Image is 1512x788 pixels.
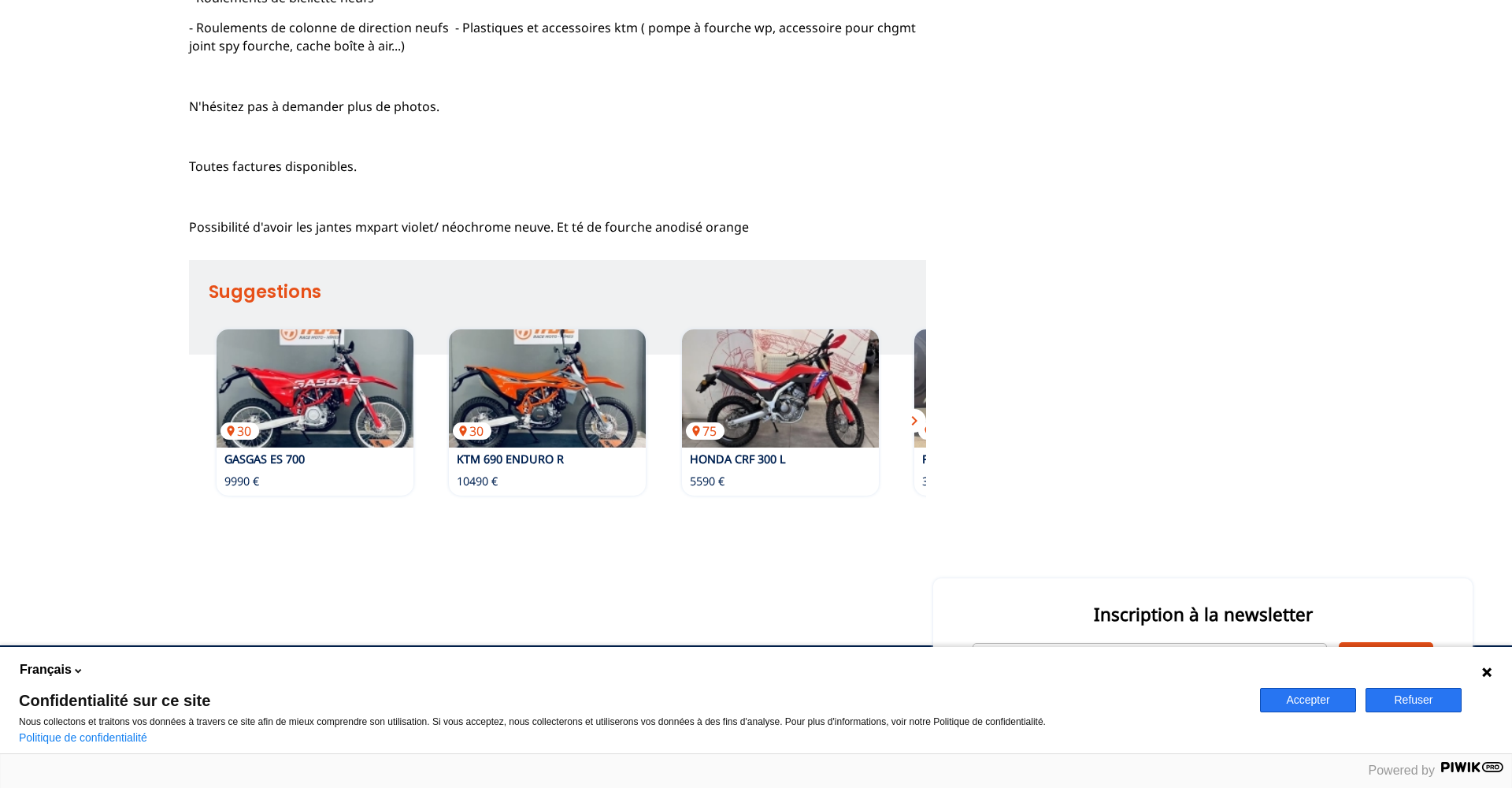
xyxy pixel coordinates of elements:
[682,329,879,448] img: HONDA CRF 300 L
[20,661,72,678] span: Français
[457,474,498,489] p: 10490 €
[914,329,1111,448] a: FANTIC XE 50 PERFORMANCE34
[690,452,786,466] a: HONDA CRF 300 L
[457,452,564,466] a: KTM 690 ENDURO R
[224,452,305,466] a: GASGAS ES 700
[1339,642,1433,683] button: S'inscrire
[686,422,724,440] p: 75
[189,98,926,115] p: N'hésitez pas à demander plus de photos.
[682,329,879,448] a: HONDA CRF 300 L75
[189,19,926,54] p: - Roulements de colonne de direction neufs - Plastiques et accessoires ktm ( pompe à fourche wp, ...
[973,602,1433,626] p: Inscription à la newsletter
[189,218,926,236] p: Possibilité d'avoir les jantes mxpart violet/ néochrome neuve. Et té de fourche anodisé orange
[905,411,924,430] span: chevron_right
[217,329,413,448] a: GASGAS ES 70030
[973,643,1327,682] input: Email
[1260,688,1356,712] button: Accepter
[922,474,957,489] p: 3590 €
[449,329,646,448] img: KTM 690 ENDURO R
[1366,688,1462,712] button: Refuser
[449,329,646,448] a: KTM 690 ENDURO R30
[217,329,413,448] img: GASGAS ES 700
[189,158,926,175] p: Toutes factures disponibles.
[1369,764,1436,777] span: Powered by
[209,276,926,307] h2: Suggestions
[224,474,259,489] p: 9990 €
[19,731,147,744] a: Politique de confidentialité
[902,409,926,433] button: chevron_right
[690,474,724,489] p: 5590 €
[922,452,1077,466] a: FANTIC XE 50 PERFORMANCE
[19,716,1241,727] p: Nous collectons et traitons vos données à travers ce site afin de mieux comprendre son utilisatio...
[220,422,259,440] p: 30
[453,422,491,440] p: 30
[19,693,1241,708] span: Confidentialité sur ce site
[914,329,1111,448] img: FANTIC XE 50 PERFORMANCE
